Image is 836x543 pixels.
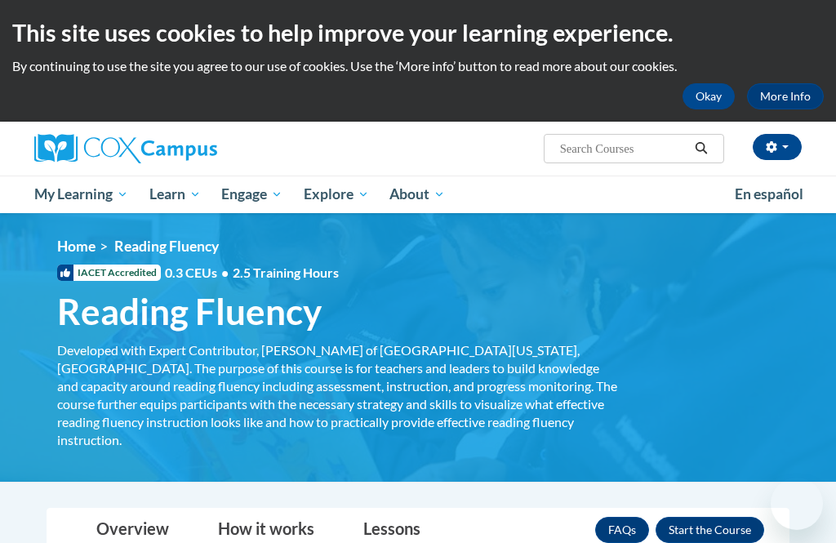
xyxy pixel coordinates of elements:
p: By continuing to use the site you agree to our use of cookies. Use the ‘More info’ button to read... [12,57,824,75]
button: Account Settings [753,134,802,160]
input: Search Courses [558,139,689,158]
span: Reading Fluency [57,290,322,333]
div: Main menu [22,176,814,213]
div: Developed with Expert Contributor, [PERSON_NAME] of [GEOGRAPHIC_DATA][US_STATE], [GEOGRAPHIC_DATA... [57,341,620,449]
span: Reading Fluency [114,238,219,255]
a: Learn [139,176,211,213]
a: Home [57,238,96,255]
span: • [221,265,229,280]
a: Cox Campus [34,134,273,163]
a: More Info [747,83,824,109]
span: About [389,185,445,204]
button: Enroll [656,517,764,543]
img: Cox Campus [34,134,217,163]
h2: This site uses cookies to help improve your learning experience. [12,16,824,49]
span: Engage [221,185,282,204]
span: My Learning [34,185,128,204]
span: Learn [149,185,201,204]
span: En español [735,185,803,203]
span: Explore [304,185,369,204]
a: Explore [293,176,380,213]
a: Engage [211,176,293,213]
span: 0.3 CEUs [165,264,339,282]
a: My Learning [24,176,139,213]
button: Search [689,139,714,158]
span: 2.5 Training Hours [233,265,339,280]
span: IACET Accredited [57,265,161,281]
iframe: Button to launch messaging window [771,478,823,530]
a: En español [724,177,814,211]
a: FAQs [595,517,649,543]
button: Okay [683,83,735,109]
a: About [380,176,456,213]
